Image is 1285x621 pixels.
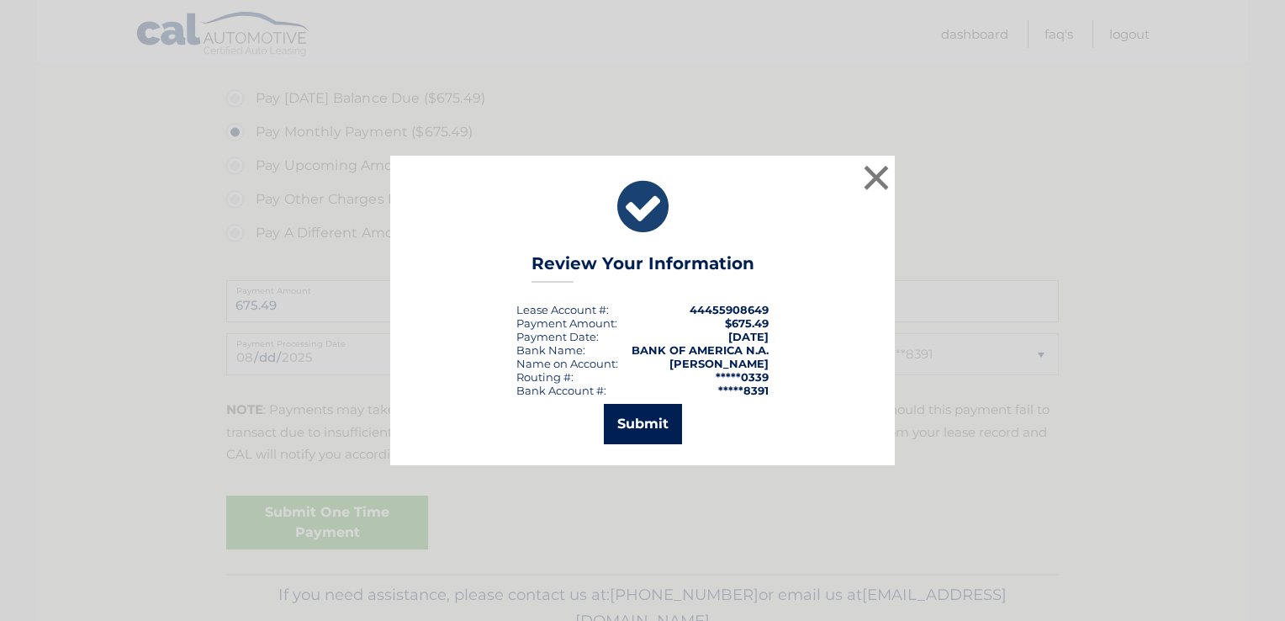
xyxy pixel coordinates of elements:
div: : [516,330,599,343]
div: Payment Amount: [516,316,617,330]
strong: BANK OF AMERICA N.A. [632,343,769,357]
span: $675.49 [725,316,769,330]
button: × [859,161,893,194]
h3: Review Your Information [531,253,754,283]
div: Bank Name: [516,343,585,357]
div: Name on Account: [516,357,618,370]
div: Routing #: [516,370,574,384]
strong: [PERSON_NAME] [669,357,769,370]
span: [DATE] [728,330,769,343]
div: Lease Account #: [516,303,609,316]
button: Submit [604,404,682,444]
strong: 44455908649 [690,303,769,316]
div: Bank Account #: [516,384,606,397]
span: Payment Date [516,330,596,343]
